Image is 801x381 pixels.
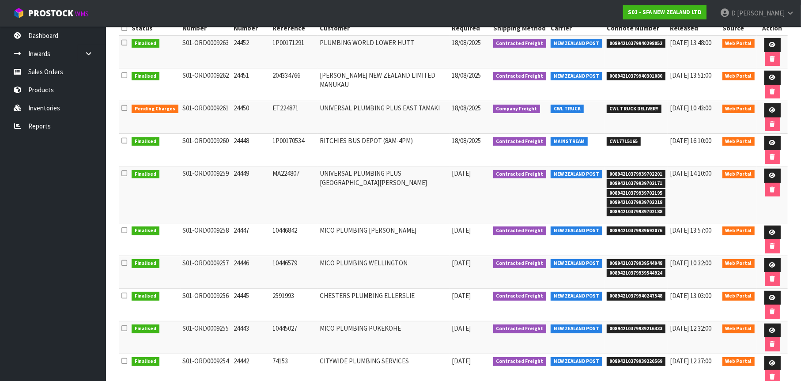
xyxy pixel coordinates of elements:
strong: S01 - SFA NEW ZEALAND LTD [628,8,702,16]
span: Contracted Freight [493,72,547,81]
span: [DATE] [452,169,471,177]
span: Web Portal [722,226,755,235]
td: MICO PLUMBING WELLINGTON [317,256,449,288]
td: 24450 [231,101,270,134]
span: Contracted Freight [493,137,547,146]
td: 1P00171291 [270,35,317,68]
span: 18/08/2025 [452,71,481,79]
span: [DATE] [452,259,471,267]
span: Web Portal [722,324,755,333]
span: Finalised [132,324,159,333]
span: Finalised [132,357,159,366]
td: 24447 [231,223,270,256]
td: MICO PLUMBING [PERSON_NAME] [317,223,449,256]
td: 24446 [231,256,270,288]
span: [DATE] 12:37:00 [670,357,711,365]
span: Web Portal [722,292,755,301]
span: Finalised [132,137,159,146]
td: 2591993 [270,288,317,321]
span: [DATE] [452,226,471,234]
td: 24445 [231,288,270,321]
span: Web Portal [722,39,755,48]
span: 00894210379939544924 [607,269,666,278]
span: Contracted Freight [493,324,547,333]
span: [DATE] 13:51:00 [670,71,711,79]
span: 00894210379939544948 [607,259,666,268]
span: 00894210379939702201 [607,170,666,179]
span: Web Portal [722,137,755,146]
span: [PERSON_NAME] [737,9,785,17]
td: PLUMBING WORLD LOWER HUTT [317,35,449,68]
span: Web Portal [722,105,755,113]
td: ET224871 [270,101,317,134]
td: 24449 [231,166,270,223]
span: NEW ZEALAND POST [551,72,602,81]
td: S01-ORD0009263 [181,35,232,68]
span: Contracted Freight [493,39,547,48]
span: MAINSTREAM [551,137,588,146]
span: NEW ZEALAND POST [551,292,602,301]
span: Contracted Freight [493,357,547,366]
span: [DATE] 16:10:00 [670,136,711,145]
span: 00894210379940298052 [607,39,666,48]
td: 10446842 [270,223,317,256]
td: MA224807 [270,166,317,223]
span: Company Freight [493,105,540,113]
span: 00894210379939702188 [607,207,666,216]
span: Pending Charges [132,105,178,113]
td: 10445027 [270,321,317,354]
td: S01-ORD0009261 [181,101,232,134]
td: S01-ORD0009256 [181,288,232,321]
span: Finalised [132,292,159,301]
span: 18/08/2025 [452,136,481,145]
span: 00894210379940301080 [607,72,666,81]
span: [DATE] [452,291,471,300]
span: [DATE] 10:32:00 [670,259,711,267]
span: [DATE] 13:57:00 [670,226,711,234]
span: [DATE] 10:43:00 [670,104,711,112]
span: NEW ZEALAND POST [551,259,602,268]
td: 24451 [231,68,270,101]
td: RITCHIES BUS DEPOT (8AM-4PM) [317,134,449,166]
span: NEW ZEALAND POST [551,170,602,179]
span: 18/08/2025 [452,104,481,112]
span: Web Portal [722,170,755,179]
span: Web Portal [722,357,755,366]
td: 24443 [231,321,270,354]
td: S01-ORD0009259 [181,166,232,223]
span: 00894210379939702171 [607,179,666,188]
td: 1P00170534 [270,134,317,166]
span: 00894210379939220569 [607,357,666,366]
td: 24452 [231,35,270,68]
span: 00894210379939216333 [607,324,666,333]
td: UNIVERSAL PLUMBING PLUS [GEOGRAPHIC_DATA][PERSON_NAME] [317,166,449,223]
img: cube-alt.png [13,8,24,19]
span: NEW ZEALAND POST [551,357,602,366]
td: S01-ORD0009257 [181,256,232,288]
span: [DATE] 13:03:00 [670,291,711,300]
span: NEW ZEALAND POST [551,39,602,48]
span: Finalised [132,39,159,48]
span: Finalised [132,259,159,268]
span: CWL TRUCK DELIVERY [607,105,662,113]
td: 24448 [231,134,270,166]
span: Web Portal [722,259,755,268]
span: [DATE] 12:32:00 [670,324,711,332]
span: NEW ZEALAND POST [551,226,602,235]
span: Finalised [132,170,159,179]
span: NEW ZEALAND POST [551,324,602,333]
span: 00894210379939692076 [607,226,666,235]
span: [DATE] [452,357,471,365]
span: Contracted Freight [493,226,547,235]
td: [PERSON_NAME] NEW ZEALAND LIMITED MANUKAU [317,68,449,101]
td: UNIVERSAL PLUMBING PLUS EAST TAMAKI [317,101,449,134]
td: 204334766 [270,68,317,101]
span: CWL7715165 [607,137,641,146]
span: Contracted Freight [493,292,547,301]
span: [DATE] 13:48:00 [670,38,711,47]
td: 10446579 [270,256,317,288]
td: S01-ORD0009255 [181,321,232,354]
span: 18/08/2025 [452,38,481,47]
span: Contracted Freight [493,259,547,268]
span: 00894210379939702195 [607,189,666,198]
